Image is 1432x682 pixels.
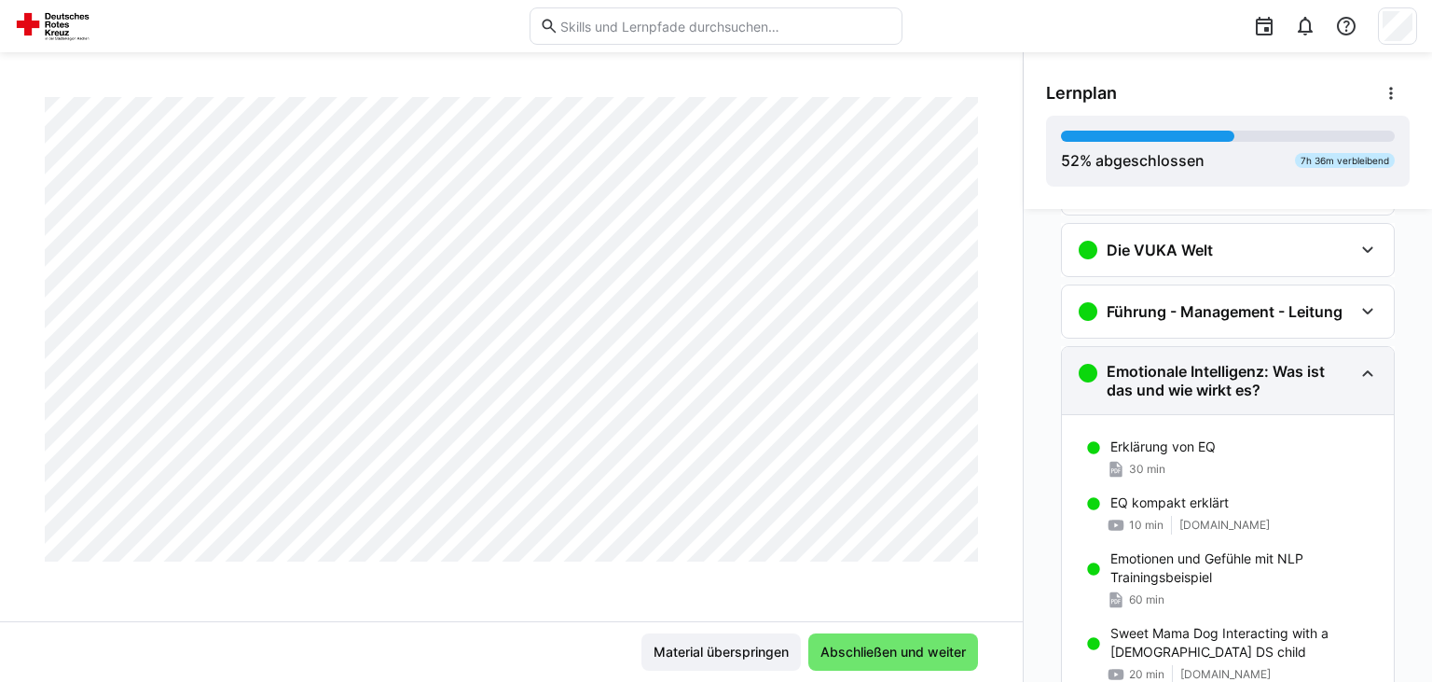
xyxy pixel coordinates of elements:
[1061,149,1205,172] div: % abgeschlossen
[1046,83,1117,104] span: Lernplan
[1107,302,1342,321] h3: Führung - Management - Leitung
[1107,362,1353,399] h3: Emotionale Intelligenz: Was ist das und wie wirkt es?
[808,633,978,671] button: Abschließen und weiter
[1129,592,1164,607] span: 60 min
[1295,153,1395,168] div: 7h 36m verbleibend
[1129,518,1163,533] span: 10 min
[641,633,801,671] button: Material überspringen
[1129,462,1165,477] span: 30 min
[1061,151,1080,170] span: 52
[651,643,792,661] span: Material überspringen
[1110,438,1216,456] p: Erklärung von EQ
[1110,494,1229,512] p: EQ kompakt erklärt
[1180,667,1271,682] span: [DOMAIN_NAME]
[1107,241,1213,259] h3: Die VUKA Welt
[1129,667,1164,682] span: 20 min
[1110,624,1379,661] p: Sweet Mama Dog Interacting with a [DEMOGRAPHIC_DATA] DS child
[818,643,969,661] span: Abschließen und weiter
[1179,518,1270,533] span: [DOMAIN_NAME]
[558,18,892,35] input: Skills und Lernpfade durchsuchen…
[1110,550,1379,587] p: Emotionen und Gefühle mit NLP Trainingsbeispiel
